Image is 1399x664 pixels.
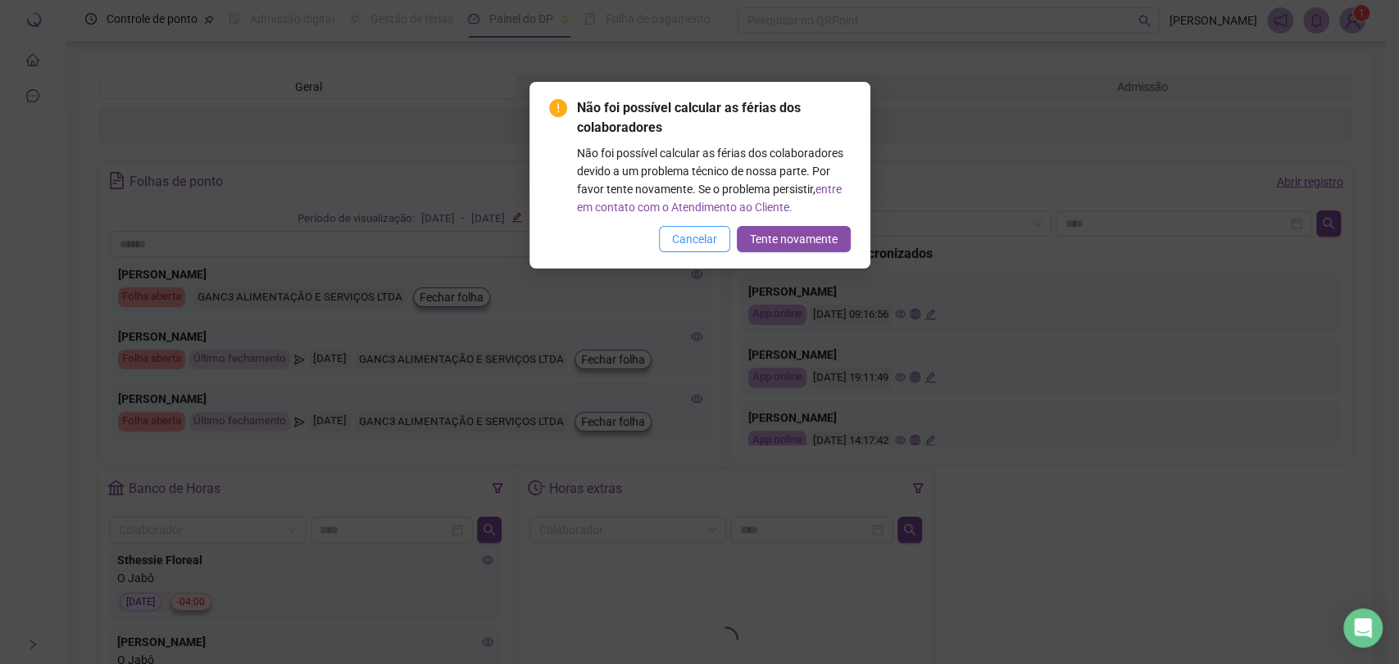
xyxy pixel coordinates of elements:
[577,98,851,138] span: Não foi possível calcular as férias dos colaboradores
[737,226,851,252] button: Tente novamente
[577,147,843,196] span: Não foi possível calcular as férias dos colaboradores devido a um problema técnico de nossa parte...
[750,230,838,248] span: Tente novamente
[1343,608,1383,648] div: Open Intercom Messenger
[659,226,730,252] button: Cancelar
[549,99,567,117] span: exclamation-circle
[672,230,717,248] span: Cancelar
